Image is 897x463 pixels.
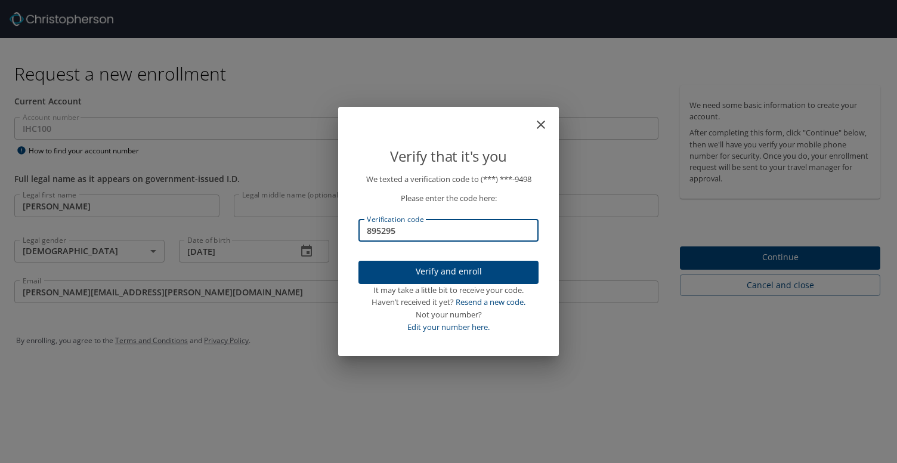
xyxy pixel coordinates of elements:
button: close [540,112,554,126]
span: Verify and enroll [368,264,529,279]
p: Verify that it's you [358,145,539,168]
div: It may take a little bit to receive your code. [358,284,539,297]
p: We texted a verification code to (***) ***- 9498 [358,173,539,186]
a: Resend a new code. [456,297,525,307]
div: Haven’t received it yet? [358,296,539,308]
p: Please enter the code here: [358,192,539,205]
button: Verify and enroll [358,261,539,284]
div: Not your number? [358,308,539,321]
a: Edit your number here. [407,322,490,332]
